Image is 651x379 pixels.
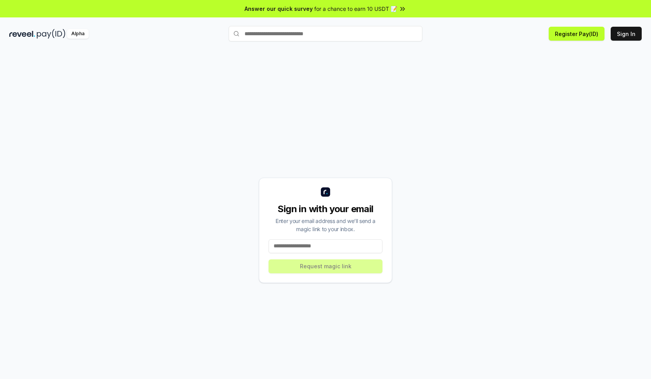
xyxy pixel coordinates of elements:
button: Register Pay(ID) [549,27,604,41]
div: Alpha [67,29,89,39]
img: logo_small [321,187,330,197]
span: Answer our quick survey [245,5,313,13]
span: for a chance to earn 10 USDT 📝 [314,5,397,13]
div: Enter your email address and we’ll send a magic link to your inbox. [269,217,382,233]
img: pay_id [37,29,65,39]
button: Sign In [611,27,642,41]
div: Sign in with your email [269,203,382,215]
img: reveel_dark [9,29,35,39]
